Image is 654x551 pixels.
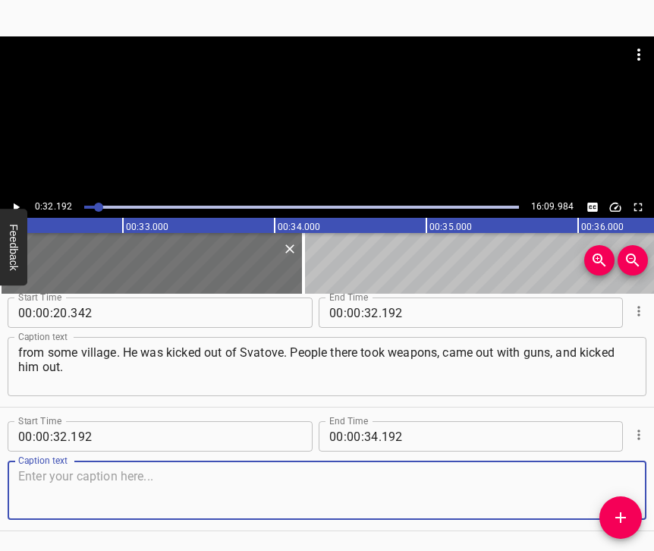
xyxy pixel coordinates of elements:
button: Add Cue [599,496,642,539]
input: 34 [364,421,379,452]
input: 20 [53,298,68,328]
input: 32 [53,421,68,452]
input: 00 [347,298,361,328]
text: 00:34.000 [278,222,320,232]
span: . [379,421,382,452]
button: Cue Options [629,425,649,445]
input: 342 [71,298,209,328]
span: : [33,298,36,328]
span: . [68,421,71,452]
input: 00 [36,421,50,452]
input: 00 [36,298,50,328]
span: 0:32.192 [35,201,72,212]
input: 192 [382,298,520,328]
div: Cue Options [629,415,646,455]
button: Zoom In [584,245,615,275]
button: Toggle fullscreen [628,197,648,217]
input: 00 [18,298,33,328]
input: 32 [364,298,379,328]
div: Play progress [84,206,518,209]
button: Toggle captions [583,197,602,217]
input: 00 [18,421,33,452]
span: : [361,298,364,328]
span: : [50,298,53,328]
button: Cue Options [629,301,649,321]
div: Cue Options [629,291,646,331]
span: : [50,421,53,452]
text: 00:36.000 [581,222,624,232]
span: . [379,298,382,328]
textarea: from some village. He was kicked out of Svatove. People there took weapons, came out with guns, a... [18,345,636,389]
button: Play/Pause [6,197,26,217]
input: 192 [382,421,520,452]
text: 00:35.000 [429,222,472,232]
span: : [344,421,347,452]
button: Change Playback Speed [605,197,625,217]
span: 16:09.984 [531,201,574,212]
button: Delete [280,239,300,259]
input: 00 [329,298,344,328]
input: 00 [347,421,361,452]
span: : [344,298,347,328]
div: Delete Cue [280,239,297,259]
span: : [361,421,364,452]
text: 00:33.000 [126,222,168,232]
input: 00 [329,421,344,452]
span: : [33,421,36,452]
input: 192 [71,421,209,452]
button: Zoom Out [618,245,648,275]
span: . [68,298,71,328]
